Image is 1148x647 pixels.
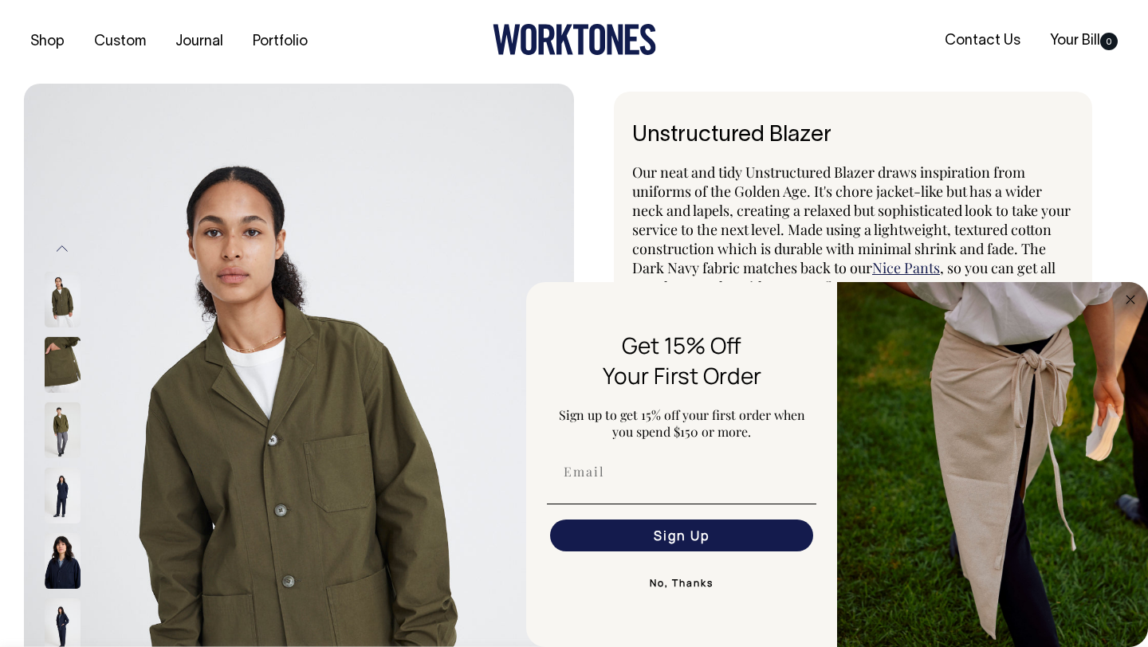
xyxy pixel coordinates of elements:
button: Previous [50,231,74,267]
div: FLYOUT Form [526,282,1148,647]
span: Our neat and tidy Unstructured Blazer draws inspiration from uniforms of the Golden Age. It's cho... [632,163,1071,277]
a: Nice Pants [872,258,940,277]
button: Close dialog [1121,290,1140,309]
a: Shop [24,29,71,55]
img: dark-navy [45,533,81,589]
img: olive [45,402,81,458]
a: Contact Us [938,28,1027,54]
span: Your First Order [603,360,761,390]
span: Get 15% Off [622,330,741,360]
input: Email [550,456,813,488]
img: olive [45,272,81,327]
button: Sign Up [550,520,813,551]
a: Custom [88,29,152,55]
img: olive [45,337,81,393]
span: 0 [1100,33,1118,50]
img: underline [547,504,816,504]
a: Your Bill0 [1044,28,1124,54]
a: Journal [169,29,230,55]
img: dark-navy [45,468,81,523]
h6: Unstructured Blazer [632,124,1074,148]
span: Sign up to get 15% off your first order when you spend $150 or more. [559,406,805,440]
img: 5e34ad8f-4f05-4173-92a8-ea475ee49ac9.jpeg [837,282,1148,647]
a: Portfolio [246,29,314,55]
button: No, Thanks [547,567,816,599]
span: , so you can get all matchy-matchy with your outfits. [632,258,1056,296]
